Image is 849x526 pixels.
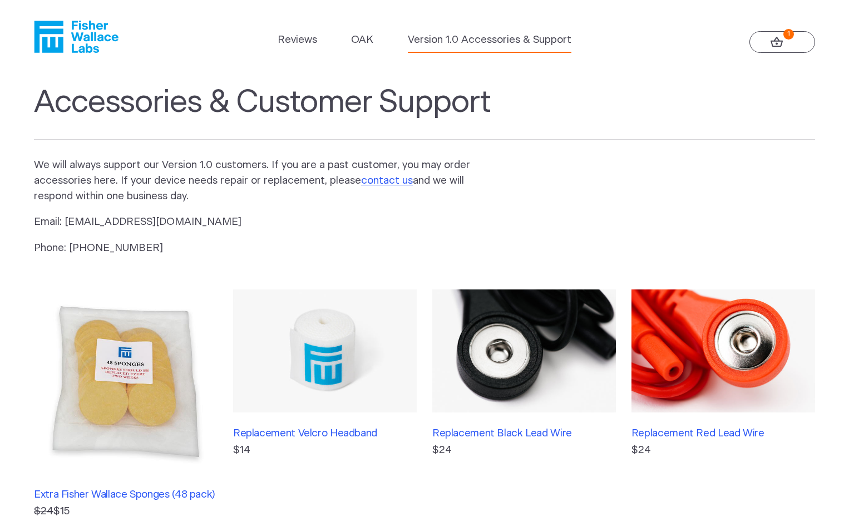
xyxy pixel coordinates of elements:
p: $14 [233,443,417,458]
s: $24 [34,506,53,517]
p: Phone: [PHONE_NUMBER] [34,240,488,256]
h3: Extra Fisher Wallace Sponges (48 pack) [34,489,218,501]
h3: Replacement Velcro Headband [233,427,417,440]
a: Replacement Velcro Headband$14 [233,289,417,519]
p: $24 [432,443,616,458]
img: Replacement Velcro Headband [233,289,417,412]
img: Replacement Red Lead Wire [631,289,815,412]
a: OAK [351,32,373,48]
h1: Accessories & Customer Support [34,84,815,140]
a: Replacement Red Lead Wire$24 [631,289,815,519]
h3: Replacement Black Lead Wire [432,427,616,440]
p: $24 [631,443,815,458]
img: Extra Fisher Wallace Sponges (48 pack) [34,289,218,473]
img: Replacement Black Lead Wire [432,289,616,412]
a: Extra Fisher Wallace Sponges (48 pack) $24$15 [34,289,218,519]
strong: 1 [783,29,794,40]
a: Version 1.0 Accessories & Support [408,32,571,48]
p: Email: [EMAIL_ADDRESS][DOMAIN_NAME] [34,214,488,230]
a: Reviews [278,32,317,48]
a: contact us [361,175,413,186]
p: $15 [34,504,218,519]
a: 1 [749,31,815,53]
p: We will always support our Version 1.0 customers. If you are a past customer, you may order acces... [34,158,488,204]
a: Replacement Black Lead Wire$24 [432,289,616,519]
a: Fisher Wallace [34,21,119,53]
h3: Replacement Red Lead Wire [631,427,815,440]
